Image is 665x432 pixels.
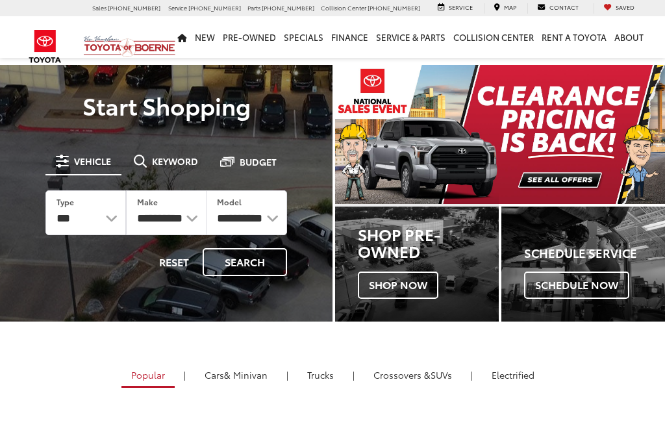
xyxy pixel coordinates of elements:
label: Model [217,196,242,207]
span: Sales [92,3,107,12]
span: [PHONE_NUMBER] [188,3,241,12]
a: Schedule Service Schedule Now [501,207,665,321]
span: Keyword [152,157,198,166]
span: Schedule Now [524,272,629,299]
a: Cars [195,364,277,386]
a: Shop Pre-Owned Shop Now [335,207,499,321]
a: Home [173,16,191,58]
a: About [610,16,647,58]
a: Service [428,3,483,14]
label: Type [56,196,74,207]
a: Electrified [482,364,544,386]
span: [PHONE_NUMBER] [368,3,420,12]
span: & Minivan [224,368,268,381]
a: Specials [280,16,327,58]
a: New [191,16,219,58]
span: Collision Center [321,3,366,12]
span: Parts [247,3,260,12]
span: [PHONE_NUMBER] [108,3,160,12]
span: Saved [616,3,634,11]
h3: Shop Pre-Owned [358,225,499,260]
a: Contact [527,3,588,14]
a: Collision Center [449,16,538,58]
div: Toyota [501,207,665,321]
button: Reset [148,248,200,276]
span: Map [504,3,516,11]
label: Make [137,196,158,207]
li: | [181,368,189,381]
a: Pre-Owned [219,16,280,58]
section: Carousel section with vehicle pictures - may contain disclaimers. [335,65,665,204]
span: Budget [240,157,277,166]
a: Trucks [297,364,344,386]
span: Service [168,3,187,12]
button: Click to view next picture. [616,91,665,178]
span: Service [449,3,473,11]
li: | [468,368,476,381]
div: carousel slide number 1 of 2 [335,65,665,204]
span: Shop Now [358,272,438,299]
a: Finance [327,16,372,58]
img: Clearance Pricing Is Back [335,65,665,204]
a: Service & Parts: Opens in a new tab [372,16,449,58]
a: Rent a Toyota [538,16,610,58]
span: Contact [549,3,579,11]
li: | [349,368,358,381]
p: Start Shopping [27,92,305,118]
li: | [283,368,292,381]
span: [PHONE_NUMBER] [262,3,314,12]
a: Popular [121,364,175,388]
span: Vehicle [74,157,111,166]
h4: Schedule Service [524,247,665,260]
a: Map [484,3,526,14]
img: Toyota [21,25,69,68]
span: Crossovers & [373,368,431,381]
button: Search [203,248,287,276]
a: My Saved Vehicles [594,3,644,14]
a: SUVs [364,364,462,386]
button: Click to view previous picture. [335,91,384,178]
img: Vic Vaughan Toyota of Boerne [83,35,176,58]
